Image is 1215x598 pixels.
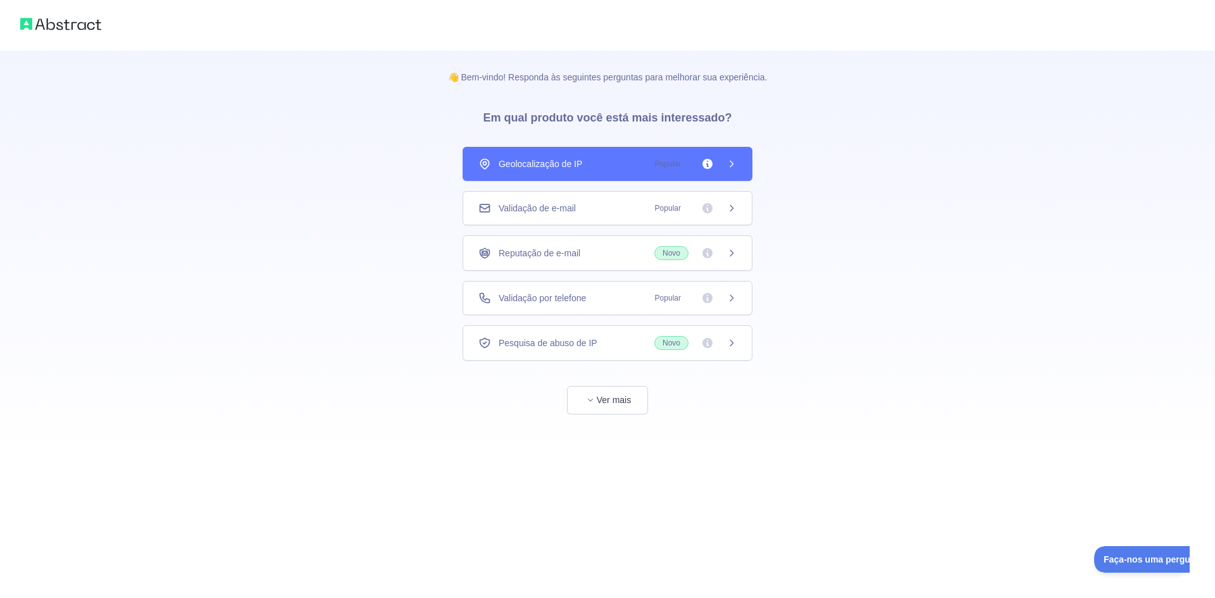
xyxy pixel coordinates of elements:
font: Validação de e-mail [499,203,576,213]
iframe: Alternar suporte ao cliente [1094,546,1190,573]
font: Popular [655,294,681,302]
font: Reputação de e-mail [499,248,580,258]
font: Novo [663,339,680,347]
img: Logotipo abstrato [20,15,101,33]
font: Em qual produto você está mais interessado? [483,111,732,124]
font: Geolocalização de IP [499,159,582,169]
font: Pesquisa de abuso de IP [499,338,597,348]
font: Novo [663,249,680,258]
font: Ver mais [597,395,631,405]
font: Popular [655,159,681,168]
font: Faça-nos uma pergunta [9,8,109,18]
font: Validação por telefone [499,293,586,303]
font: 👋 Bem-vindo! Responda às seguintes perguntas para melhorar sua experiência. [448,72,768,82]
button: Ver mais [567,386,648,414]
font: Popular [655,204,681,213]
